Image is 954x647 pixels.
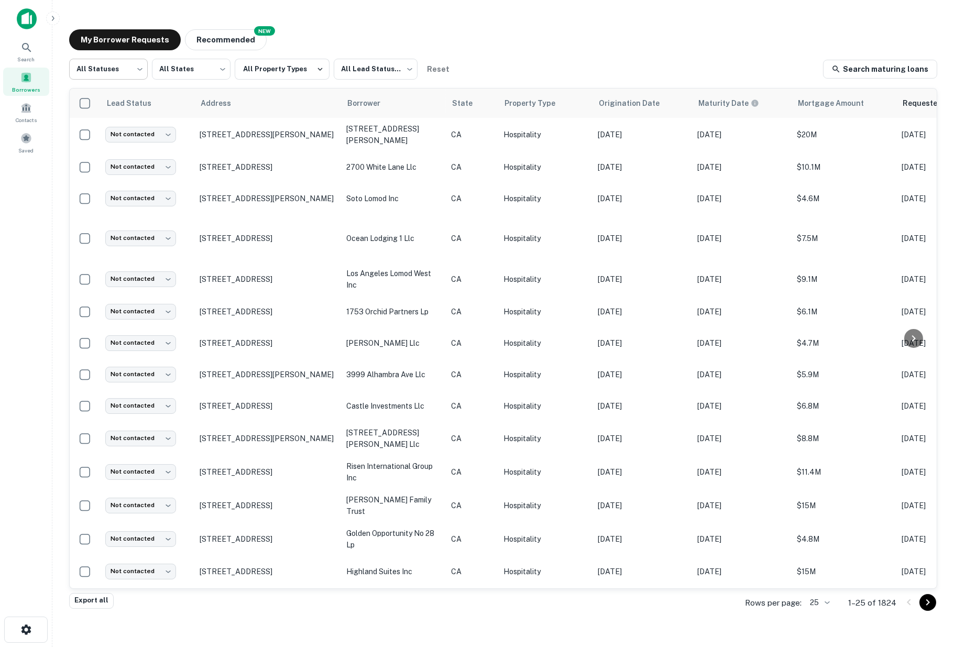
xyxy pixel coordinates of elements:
p: [PERSON_NAME] family trust [346,494,441,517]
div: Contacts [3,98,49,126]
p: CA [451,306,493,317]
p: $8.8M [797,433,891,444]
p: CA [451,273,493,285]
span: Search [18,55,35,63]
p: [DATE] [598,233,687,244]
img: capitalize-icon.png [17,8,37,29]
p: $7.5M [797,233,891,244]
p: [DATE] [598,400,687,412]
a: Borrowers [3,68,49,96]
div: Not contacted [105,531,176,546]
p: [STREET_ADDRESS] [200,162,336,172]
p: [STREET_ADDRESS] [200,275,336,284]
p: 1753 orchid partners lp [346,306,441,317]
div: Not contacted [105,304,176,319]
th: Origination Date [593,89,692,118]
p: Hospitality [503,433,587,444]
div: Not contacted [105,367,176,382]
span: Property Type [505,97,569,109]
p: CA [451,337,493,349]
p: $15M [797,500,891,511]
button: Export all [69,593,114,609]
p: Hospitality [503,306,587,317]
p: $6.8M [797,400,891,412]
p: castle investments llc [346,400,441,412]
p: CA [451,466,493,478]
span: Contacts [16,116,37,124]
div: Maturity dates displayed may be estimated. Please contact the lender for the most accurate maturi... [698,97,759,109]
p: CA [451,433,493,444]
div: Not contacted [105,464,176,479]
p: $9.1M [797,273,891,285]
p: [STREET_ADDRESS] [200,401,336,411]
p: CA [451,193,493,204]
p: [DATE] [598,129,687,140]
p: [STREET_ADDRESS][PERSON_NAME] [346,123,441,146]
span: Lead Status [106,97,165,109]
p: [STREET_ADDRESS] [200,467,336,477]
p: [DATE] [598,533,687,545]
p: [DATE] [697,233,786,244]
p: [STREET_ADDRESS] [200,534,336,544]
div: All Statuses [69,56,148,83]
p: Hospitality [503,400,587,412]
p: CA [451,400,493,412]
p: Hospitality [503,233,587,244]
p: Hospitality [503,273,587,285]
span: Borrowers [12,85,40,94]
p: [DATE] [697,500,786,511]
p: Hospitality [503,566,587,577]
p: [STREET_ADDRESS][PERSON_NAME] [200,434,336,443]
span: Origination Date [599,97,673,109]
p: CA [451,566,493,577]
p: [DATE] [697,369,786,380]
span: Borrower [347,97,394,109]
p: [DATE] [697,400,786,412]
p: highland suites inc [346,566,441,577]
p: 2700 white lane llc [346,161,441,173]
p: 1–25 of 1824 [848,597,896,609]
p: [DATE] [697,193,786,204]
p: Hospitality [503,193,587,204]
div: Not contacted [105,564,176,579]
p: ocean lodging 1 llc [346,233,441,244]
a: Search [3,37,49,65]
span: Mortgage Amount [798,97,878,109]
span: Maturity dates displayed may be estimated. Please contact the lender for the most accurate maturi... [698,97,773,109]
p: $20M [797,129,891,140]
p: [DATE] [598,500,687,511]
div: Not contacted [105,498,176,513]
p: [DATE] [697,273,786,285]
div: Saved [3,128,49,157]
p: [DATE] [598,466,687,478]
button: My Borrower Requests [69,29,181,50]
p: [DATE] [697,129,786,140]
p: $15M [797,566,891,577]
th: State [446,89,498,118]
th: Lead Status [100,89,194,118]
p: golden opportunity no 28 lp [346,528,441,551]
p: [STREET_ADDRESS][PERSON_NAME] [200,130,336,139]
th: Address [194,89,341,118]
p: [STREET_ADDRESS] [200,234,336,243]
p: [STREET_ADDRESS] [200,338,336,348]
div: Not contacted [105,431,176,446]
p: [DATE] [598,433,687,444]
p: Hospitality [503,533,587,545]
div: Not contacted [105,231,176,246]
div: Chat Widget [902,563,954,613]
p: CA [451,161,493,173]
span: Saved [19,146,34,155]
th: Property Type [498,89,593,118]
p: Hospitality [503,337,587,349]
p: Rows per page: [745,597,802,609]
div: Not contacted [105,335,176,350]
p: [DATE] [598,273,687,285]
div: All Lead Statuses [334,56,418,83]
p: [DATE] [598,161,687,173]
div: Not contacted [105,127,176,142]
p: $4.6M [797,193,891,204]
div: All States [152,56,231,83]
p: [STREET_ADDRESS][PERSON_NAME] [200,194,336,203]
